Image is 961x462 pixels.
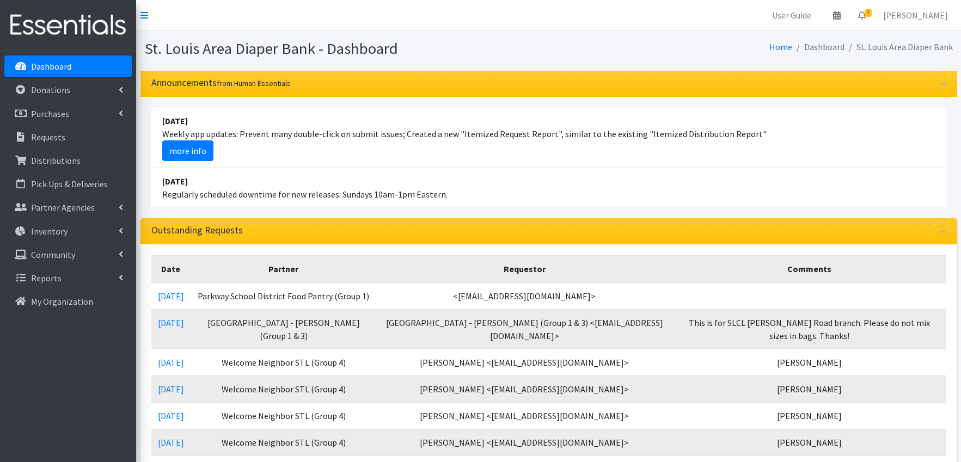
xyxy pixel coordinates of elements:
td: [PERSON_NAME] <[EMAIL_ADDRESS][DOMAIN_NAME]> [377,402,672,429]
h3: Announcements [151,77,291,89]
a: more info [162,140,213,161]
a: User Guide [763,4,820,26]
td: <[EMAIL_ADDRESS][DOMAIN_NAME]> [377,282,672,310]
a: Pick Ups & Deliveries [4,173,132,195]
h1: St. Louis Area Diaper Bank - Dashboard [145,39,545,58]
a: Reports [4,267,132,289]
h3: Outstanding Requests [151,225,243,236]
a: [DATE] [158,384,184,395]
li: Dashboard [792,39,844,55]
a: Partner Agencies [4,196,132,218]
a: [DATE] [158,410,184,421]
td: [PERSON_NAME] [672,402,946,429]
a: Inventory [4,220,132,242]
a: Distributions [4,150,132,171]
a: Dashboard [4,56,132,77]
img: HumanEssentials [4,7,132,44]
p: Inventory [31,226,68,237]
a: Home [769,41,792,52]
td: [PERSON_NAME] <[EMAIL_ADDRESS][DOMAIN_NAME]> [377,375,672,402]
li: Weekly app updates: Prevent many double-click on submit issues; Created a new "Itemized Request R... [151,108,946,168]
p: Requests [31,132,65,143]
p: Reports [31,273,62,284]
strong: [DATE] [162,176,188,187]
p: Partner Agencies [31,202,95,213]
a: Donations [4,79,132,101]
a: [DATE] [158,357,184,368]
a: Community [4,244,132,266]
th: Date [151,255,191,282]
a: [DATE] [158,317,184,328]
td: [PERSON_NAME] <[EMAIL_ADDRESS][DOMAIN_NAME]> [377,349,672,375]
th: Comments [672,255,946,282]
p: Pick Ups & Deliveries [31,178,108,189]
span: 9 [865,9,872,17]
p: Community [31,249,75,260]
a: 9 [849,4,874,26]
p: Purchases [31,108,69,119]
td: [GEOGRAPHIC_DATA] - [PERSON_NAME] (Group 1 & 3) [191,309,377,349]
a: [PERSON_NAME] [874,4,957,26]
td: [PERSON_NAME] <[EMAIL_ADDRESS][DOMAIN_NAME]> [377,429,672,455]
th: Partner [191,255,377,282]
td: Welcome Neighbor STL (Group 4) [191,349,377,375]
td: Welcome Neighbor STL (Group 4) [191,429,377,455]
small: from Human Essentials [217,78,291,88]
a: Purchases [4,103,132,125]
a: [DATE] [158,291,184,301]
p: Dashboard [31,61,71,72]
p: Donations [31,84,70,95]
td: This is for SLCL [PERSON_NAME] Road branch. Please do not mix sizes in bags. Thanks! [672,309,946,349]
a: [DATE] [158,437,184,448]
a: Requests [4,126,132,148]
li: St. Louis Area Diaper Bank [844,39,953,55]
p: My Organization [31,296,93,307]
td: [GEOGRAPHIC_DATA] - [PERSON_NAME] (Group 1 & 3) <[EMAIL_ADDRESS][DOMAIN_NAME]> [377,309,672,349]
a: My Organization [4,291,132,312]
td: [PERSON_NAME] [672,429,946,455]
p: Distributions [31,155,81,166]
td: [PERSON_NAME] [672,349,946,375]
td: Welcome Neighbor STL (Group 4) [191,375,377,402]
td: Parkway School District Food Pantry (Group 1) [191,282,377,310]
strong: [DATE] [162,115,188,126]
td: [PERSON_NAME] [672,375,946,402]
th: Requestor [377,255,672,282]
td: Welcome Neighbor STL (Group 4) [191,402,377,429]
li: Regularly scheduled downtime for new releases: Sundays 10am-1pm Eastern. [151,168,946,207]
